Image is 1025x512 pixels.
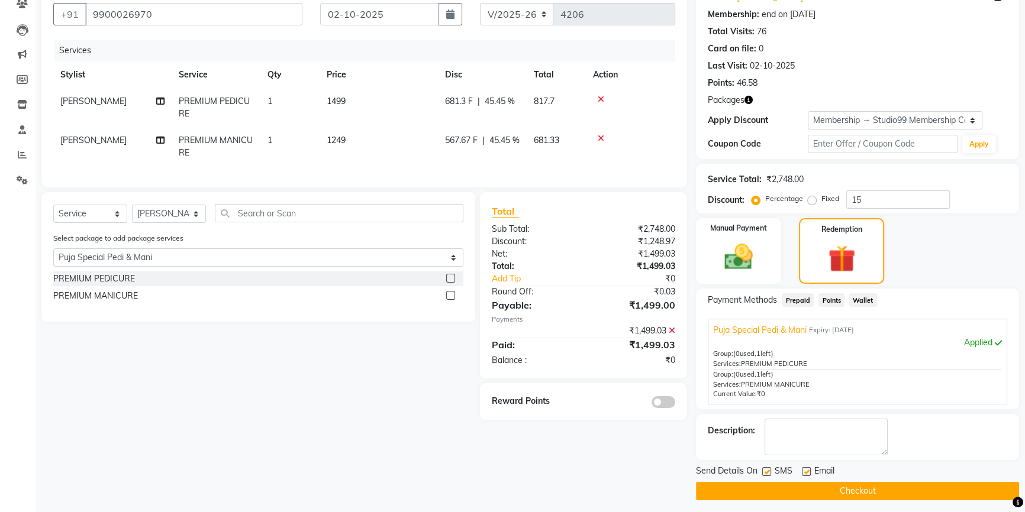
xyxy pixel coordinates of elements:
[584,248,684,260] div: ₹1,499.03
[267,96,272,106] span: 1
[962,135,996,153] button: Apply
[708,294,777,306] span: Payment Methods
[327,135,346,145] span: 1249
[757,25,766,38] div: 76
[478,95,480,108] span: |
[483,395,584,408] div: Reward Points
[483,286,584,298] div: Round Off:
[713,349,733,358] span: Group:
[782,293,814,307] span: Prepaid
[172,61,260,88] th: Service
[483,354,584,367] div: Balance :
[708,138,808,150] div: Coupon Code
[534,135,559,145] span: 681.33
[483,248,584,260] div: Net:
[527,61,586,88] th: Total
[708,60,747,72] div: Last Visit:
[483,273,601,285] a: Add Tip
[584,286,684,298] div: ₹0.03
[737,77,758,89] div: 46.58
[696,482,1019,500] button: Checkout
[267,135,272,145] span: 1
[179,135,253,158] span: PREMIUM MANICURE
[445,95,473,108] span: 681.3 F
[733,370,773,378] span: used, left)
[327,96,346,106] span: 1499
[733,349,773,358] span: used, left)
[713,380,741,388] span: Services:
[483,338,584,352] div: Paid:
[708,194,744,206] div: Discount:
[586,61,675,88] th: Action
[584,260,684,273] div: ₹1,499.03
[85,3,302,25] input: Search by Name/Mobile/Email/Code
[320,61,438,88] th: Price
[483,235,584,248] div: Discount:
[584,298,684,312] div: ₹1,499.00
[733,370,740,378] span: (0
[715,241,762,273] img: _cash.svg
[600,273,684,285] div: ₹0
[445,134,478,147] span: 567.67 F
[713,390,757,398] span: Current Value:
[179,96,250,119] span: PREMIUM PEDICURE
[53,61,172,88] th: Stylist
[821,193,839,204] label: Fixed
[849,293,877,307] span: Wallet
[775,465,792,479] span: SMS
[821,224,862,235] label: Redemption
[708,114,808,127] div: Apply Discount
[485,95,515,108] span: 45.45 %
[741,380,810,388] span: PREMIUM MANICURE
[713,359,741,368] span: Services:
[54,40,684,61] div: Services
[60,135,127,145] span: [PERSON_NAME]
[534,96,555,106] span: 817.7
[710,223,767,234] label: Manual Payment
[708,43,756,55] div: Card on file:
[260,61,320,88] th: Qty
[53,273,135,285] div: PREMIUM PEDICURE
[741,359,807,368] span: PREMIUM PEDICURE
[757,390,765,398] span: ₹0
[733,349,740,358] span: (0
[489,134,520,147] span: 45.45 %
[814,465,834,479] span: Email
[713,370,733,378] span: Group:
[756,349,760,358] span: 1
[482,134,485,147] span: |
[492,315,676,325] div: Payments
[483,298,584,312] div: Payable:
[53,290,138,302] div: PREMIUM MANICURE
[696,465,758,479] span: Send Details On
[492,205,519,218] span: Total
[438,61,527,88] th: Disc
[708,424,755,437] div: Description:
[584,354,684,367] div: ₹0
[808,135,958,153] input: Enter Offer / Coupon Code
[708,77,734,89] div: Points:
[759,43,763,55] div: 0
[708,173,762,186] div: Service Total:
[713,336,1002,349] div: Applied
[818,293,845,307] span: Points
[60,96,127,106] span: [PERSON_NAME]
[53,3,86,25] button: +91
[713,324,807,336] span: Puja Special Pedi & Mani
[762,8,816,21] div: end on [DATE]
[483,223,584,235] div: Sub Total:
[708,25,755,38] div: Total Visits:
[766,173,804,186] div: ₹2,748.00
[584,235,684,248] div: ₹1,248.97
[756,370,760,378] span: 1
[820,242,864,276] img: _gift.svg
[483,260,584,273] div: Total:
[809,325,854,335] span: Expiry: [DATE]
[53,233,183,244] label: Select package to add package services
[584,338,684,352] div: ₹1,499.03
[708,8,759,21] div: Membership:
[765,193,803,204] label: Percentage
[750,60,795,72] div: 02-10-2025
[215,204,463,222] input: Search or Scan
[708,94,744,106] span: Packages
